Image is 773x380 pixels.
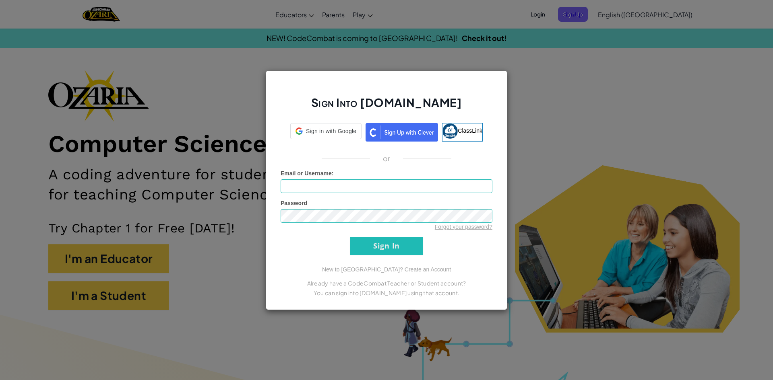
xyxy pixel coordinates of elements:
[281,278,492,288] p: Already have a CodeCombat Teacher or Student account?
[281,95,492,118] h2: Sign Into [DOMAIN_NAME]
[442,123,458,139] img: classlink-logo-small.png
[458,127,482,134] span: ClassLink
[281,288,492,298] p: You can sign into [DOMAIN_NAME] using that account.
[366,123,438,142] img: clever_sso_button@2x.png
[306,127,356,135] span: Sign in with Google
[290,123,362,142] a: Sign in with Google
[290,123,362,139] div: Sign in with Google
[350,237,423,255] input: Sign In
[281,170,332,177] span: Email or Username
[281,200,307,206] span: Password
[281,169,334,177] label: :
[383,154,391,163] p: or
[322,266,451,273] a: New to [GEOGRAPHIC_DATA]? Create an Account
[435,224,492,230] a: Forgot your password?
